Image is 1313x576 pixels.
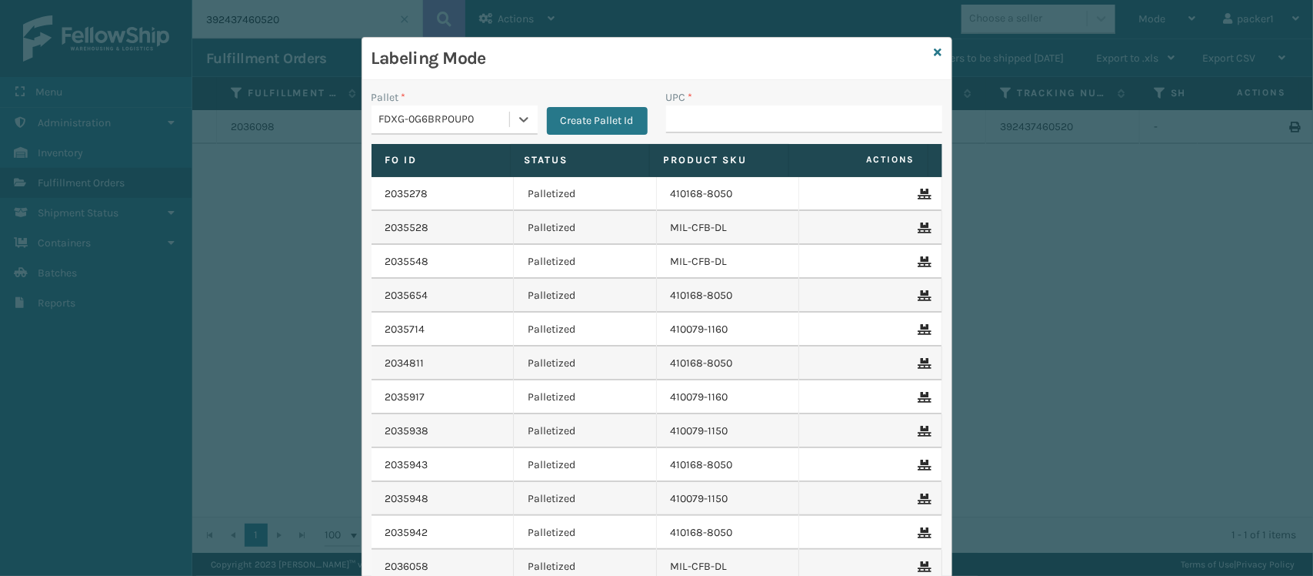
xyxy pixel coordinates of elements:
[657,245,800,279] td: MIL-CFB-DL
[918,426,928,437] i: Remove From Pallet
[918,494,928,504] i: Remove From Pallet
[657,211,800,245] td: MIL-CFB-DL
[514,516,657,550] td: Palletized
[657,313,800,347] td: 410079-1160
[918,256,928,267] i: Remove From Pallet
[385,424,429,439] a: 2035938
[385,559,429,574] a: 2036058
[794,147,925,172] span: Actions
[385,288,428,303] a: 2035654
[657,516,800,550] td: 410168-8050
[514,482,657,516] td: Palletized
[385,186,428,202] a: 2035278
[514,380,657,414] td: Palletized
[385,254,429,270] a: 2035548
[664,153,775,167] label: Product SKU
[657,380,800,414] td: 410079-1160
[385,356,425,371] a: 2034811
[379,112,511,128] div: FDXG-0G6BRPOUP0
[525,153,635,167] label: Status
[918,392,928,403] i: Remove From Pallet
[385,491,429,507] a: 2035948
[385,457,428,473] a: 2035943
[657,482,800,516] td: 410079-1150
[514,245,657,279] td: Palletized
[372,89,406,105] label: Pallet
[385,525,428,541] a: 2035942
[918,223,928,233] i: Remove From Pallet
[657,347,800,380] td: 410168-8050
[918,527,928,538] i: Remove From Pallet
[514,313,657,347] td: Palletized
[918,290,928,301] i: Remove From Pallet
[657,448,800,482] td: 410168-8050
[514,347,657,380] td: Palletized
[372,47,928,70] h3: Labeling Mode
[666,89,693,105] label: UPC
[385,153,496,167] label: Fo Id
[657,279,800,313] td: 410168-8050
[514,211,657,245] td: Palletized
[385,322,425,337] a: 2035714
[918,358,928,369] i: Remove From Pallet
[514,177,657,211] td: Palletized
[514,448,657,482] td: Palletized
[385,390,425,405] a: 2035917
[657,414,800,448] td: 410079-1150
[918,561,928,572] i: Remove From Pallet
[385,220,429,236] a: 2035528
[918,324,928,335] i: Remove From Pallet
[918,460,928,471] i: Remove From Pallet
[514,414,657,448] td: Palletized
[918,189,928,199] i: Remove From Pallet
[514,279,657,313] td: Palletized
[657,177,800,211] td: 410168-8050
[547,107,648,135] button: Create Pallet Id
